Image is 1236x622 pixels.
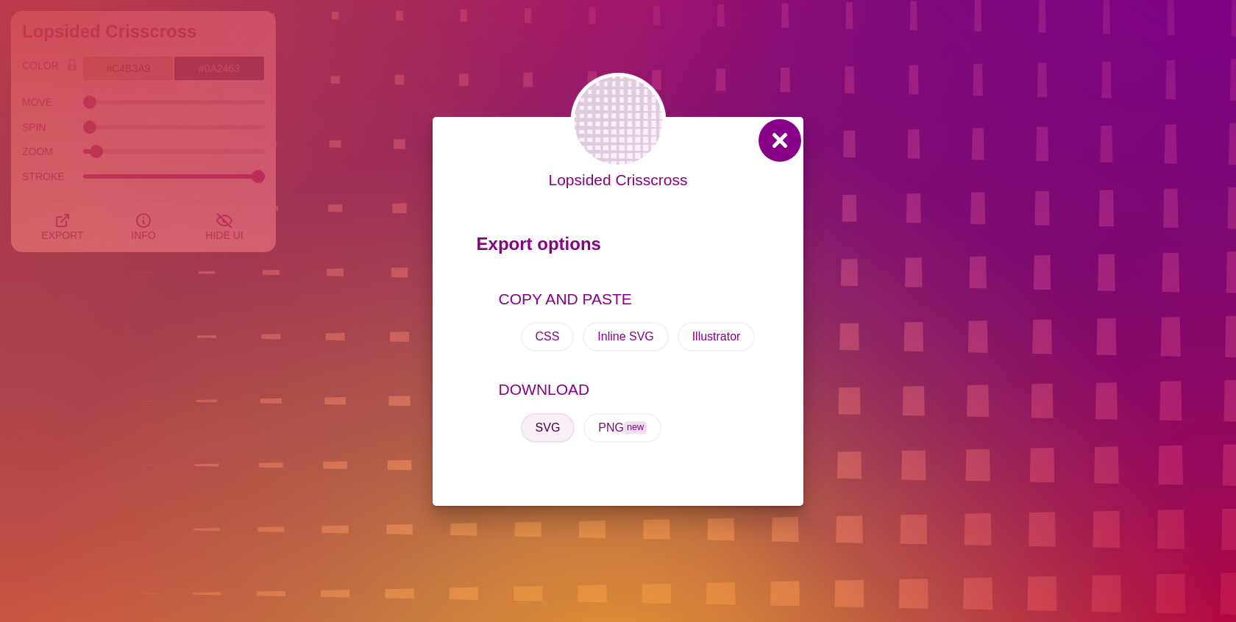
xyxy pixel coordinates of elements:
button: Inline SVG [583,322,668,351]
button: PNGnew [583,413,661,443]
button: Illustrator [678,322,756,351]
p: DOWNLOAD [499,378,760,401]
button: CSS [521,322,575,351]
button: SVG [521,413,575,443]
span: new [624,421,647,434]
p: Export options [477,227,760,268]
p: Lopsided Crisscross [548,168,687,192]
p: COPY AND PASTE [499,287,760,311]
img: pink intersecting uneven lines [570,73,666,168]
